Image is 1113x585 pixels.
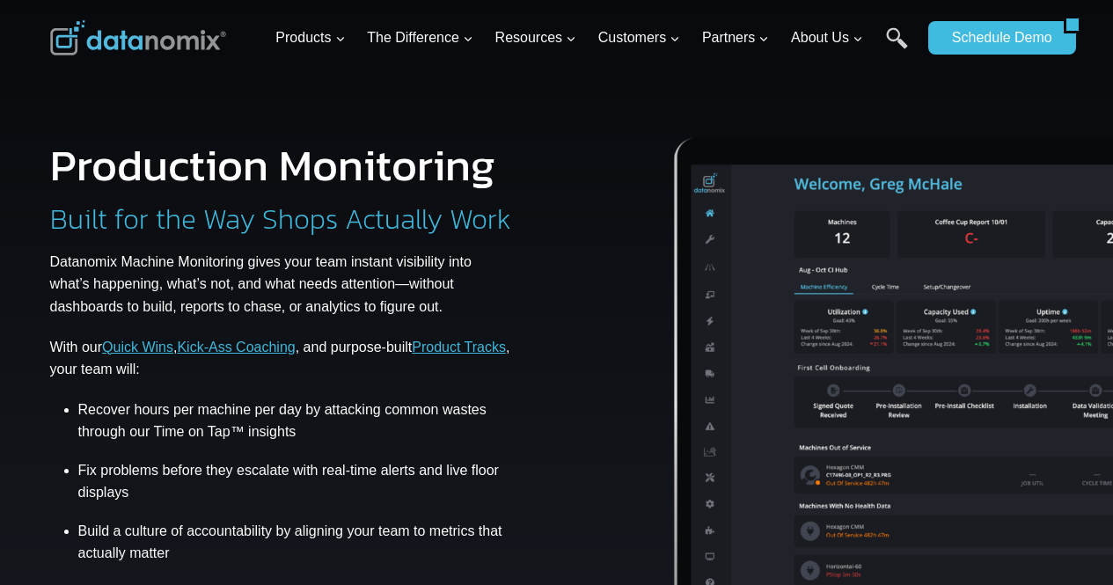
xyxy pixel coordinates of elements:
li: Recover hours per machine per day by attacking common wastes through our Time on Tap™ insights [78,399,515,450]
span: About Us [791,26,863,49]
li: Fix problems before they escalate with real-time alerts and live floor displays [78,450,515,514]
span: The Difference [367,26,473,49]
p: With our , , and purpose-built , your team will: [50,336,515,381]
h1: Production Monitoring [50,143,495,187]
a: Kick-Ass Coaching [177,340,295,355]
a: Quick Wins [102,340,173,355]
h2: Built for the Way Shops Actually Work [50,205,511,233]
a: Product Tracks [412,340,506,355]
span: Partners [702,26,769,49]
li: Build a culture of accountability by aligning your team to metrics that actually matter [78,514,515,571]
nav: Primary Navigation [268,10,919,67]
a: Search [886,27,908,67]
span: Products [275,26,345,49]
span: Customers [598,26,680,49]
p: Datanomix Machine Monitoring gives your team instant visibility into what’s happening, what’s not... [50,251,515,318]
span: Resources [495,26,576,49]
img: Datanomix [50,20,226,55]
a: Schedule Demo [928,21,1064,55]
